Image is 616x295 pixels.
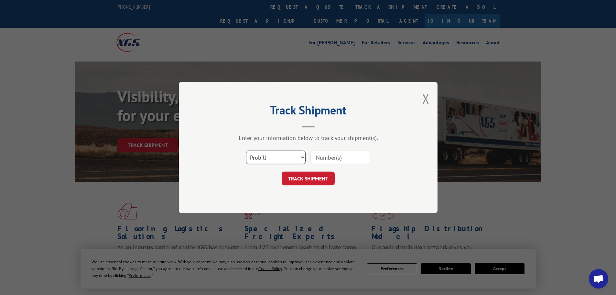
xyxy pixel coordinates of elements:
[422,90,429,107] button: Close modal
[211,106,405,118] h2: Track Shipment
[589,269,608,289] a: Open chat
[282,172,335,185] button: TRACK SHIPMENT
[310,151,370,164] input: Number(s)
[211,134,405,142] div: Enter your information below to track your shipment(s).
